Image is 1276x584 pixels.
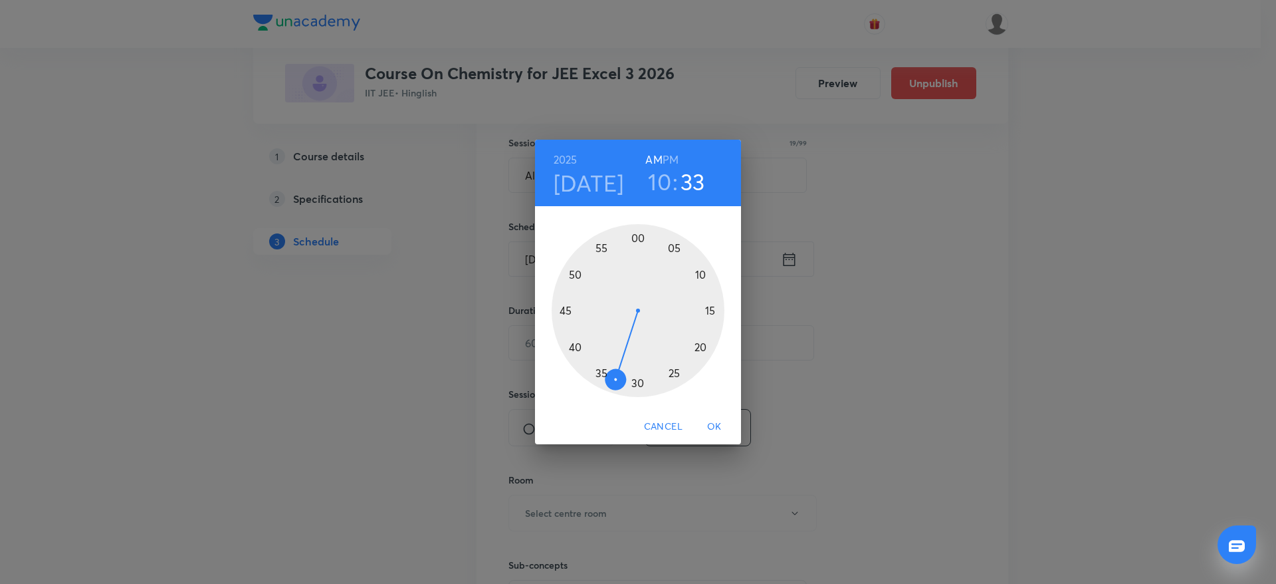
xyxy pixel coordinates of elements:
span: Cancel [644,418,683,435]
button: Cancel [639,414,688,439]
button: OK [693,414,736,439]
span: OK [698,418,730,435]
button: PM [663,150,679,169]
button: 10 [648,168,671,196]
button: AM [645,150,662,169]
button: [DATE] [554,169,624,197]
h3: : [673,168,678,196]
button: 2025 [554,150,578,169]
button: 33 [681,168,705,196]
